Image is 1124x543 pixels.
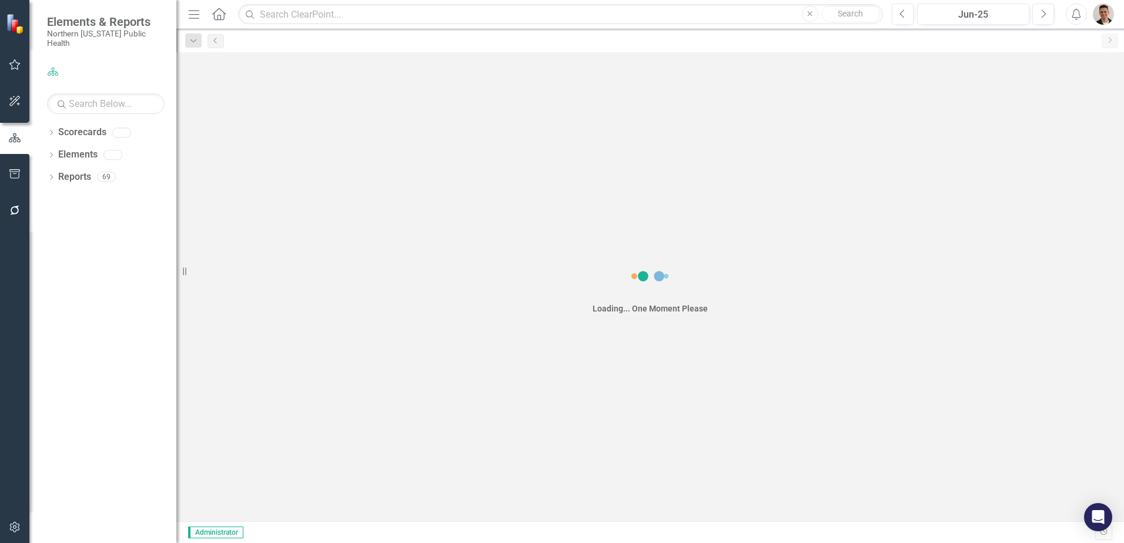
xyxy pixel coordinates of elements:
[47,93,165,114] input: Search Below...
[58,126,106,139] a: Scorecards
[593,303,708,314] div: Loading... One Moment Please
[921,8,1025,22] div: Jun-25
[47,15,165,29] span: Elements & Reports
[917,4,1029,25] button: Jun-25
[1084,503,1112,531] div: Open Intercom Messenger
[238,4,883,25] input: Search ClearPoint...
[1093,4,1114,25] img: Mike Escobar
[97,172,116,182] div: 69
[821,6,880,22] button: Search
[58,148,98,162] a: Elements
[58,170,91,184] a: Reports
[47,29,165,48] small: Northern [US_STATE] Public Health
[188,527,243,538] span: Administrator
[838,9,863,18] span: Search
[6,14,26,34] img: ClearPoint Strategy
